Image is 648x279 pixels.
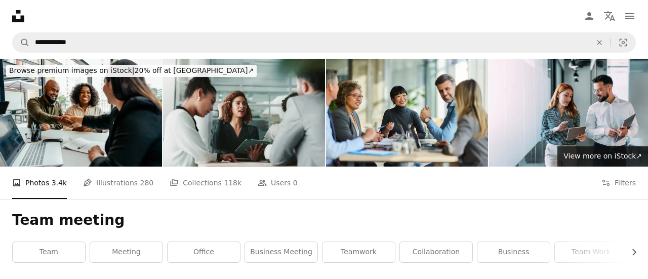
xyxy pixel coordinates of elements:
button: Menu [620,6,640,26]
img: Woman, lawyer and tablet at meeting with team, planning and discussion for review for legal case ... [163,59,325,167]
a: Next [613,91,648,188]
a: View more on iStock↗ [557,146,648,167]
button: Search Unsplash [13,33,30,52]
a: collaboration [400,242,472,262]
a: Collections 118k [170,167,241,199]
a: team [13,242,85,262]
span: 118k [224,177,241,188]
h1: Team meeting [12,211,636,229]
span: 0 [293,177,298,188]
span: View more on iStock ↗ [563,152,642,160]
button: Visual search [611,33,635,52]
a: business [477,242,550,262]
a: Illustrations 280 [83,167,153,199]
span: 20% off at [GEOGRAPHIC_DATA] ↗ [9,66,254,74]
a: business meeting [245,242,317,262]
a: teamwork [322,242,395,262]
a: Users 0 [258,167,298,199]
a: office [168,242,240,262]
form: Find visuals sitewide [12,32,636,53]
button: scroll list to the right [625,242,636,262]
a: Home — Unsplash [12,10,24,22]
a: Log in / Sign up [579,6,599,26]
a: team work [555,242,627,262]
button: Language [599,6,620,26]
button: Filters [601,167,636,199]
span: Browse premium images on iStock | [9,66,134,74]
span: 280 [140,177,154,188]
img: Happy multiracial business team talking on a meeting in the office. [326,59,488,167]
button: Clear [588,33,611,52]
a: meeting [90,242,163,262]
